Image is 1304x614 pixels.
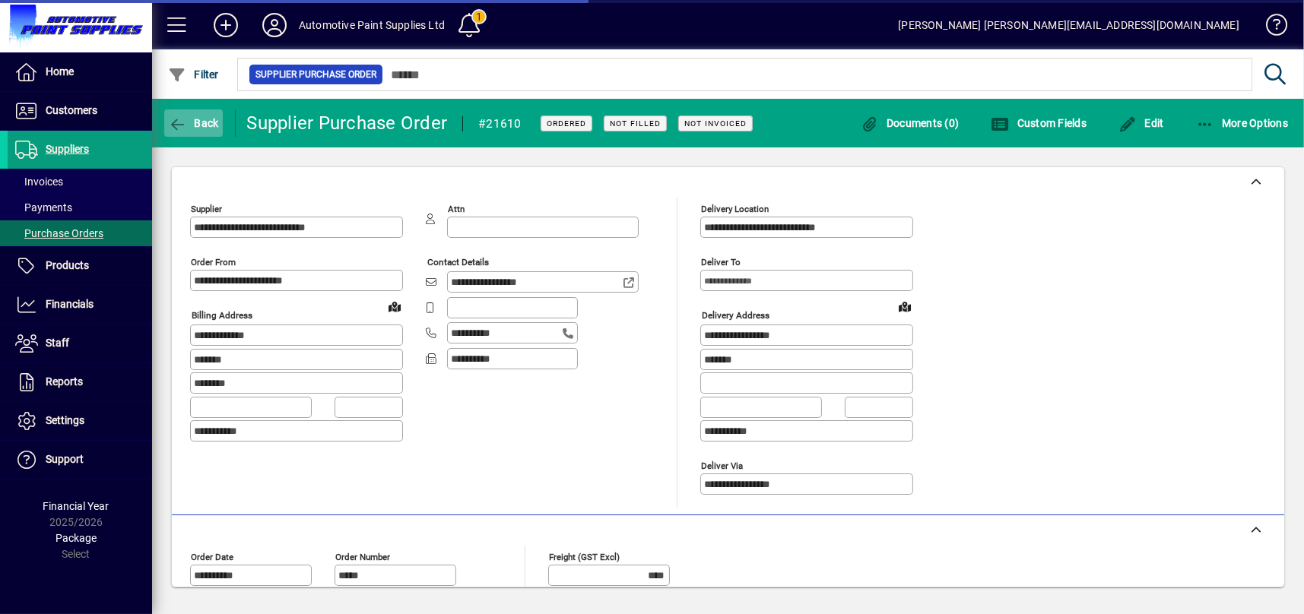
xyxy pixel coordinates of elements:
[46,453,84,465] span: Support
[898,13,1239,37] div: [PERSON_NAME] [PERSON_NAME][EMAIL_ADDRESS][DOMAIN_NAME]
[8,220,152,246] a: Purchase Orders
[893,294,917,318] a: View on map
[547,119,586,128] span: Ordered
[684,119,747,128] span: Not Invoiced
[701,257,741,267] mat-label: Deliver To
[46,337,69,349] span: Staff
[1196,117,1289,129] span: More Options
[701,204,769,214] mat-label: Delivery Location
[8,324,152,362] a: Staff
[43,500,109,512] span: Financial Year
[46,143,89,155] span: Suppliers
[164,109,223,137] button: Back
[382,294,407,318] a: View on map
[191,551,233,562] mat-label: Order date
[299,13,445,37] div: Automotive Paint Supplies Ltd
[1115,109,1168,137] button: Edit
[8,286,152,324] a: Financials
[56,532,97,544] span: Package
[247,111,448,135] div: Supplier Purchase Order
[15,227,103,239] span: Purchase Orders
[8,92,152,130] a: Customers
[201,11,250,39] button: Add
[8,53,152,91] a: Home
[46,375,83,388] span: Reports
[861,117,960,129] span: Documents (0)
[8,169,152,195] a: Invoices
[15,176,63,188] span: Invoices
[250,11,299,39] button: Profile
[991,117,1087,129] span: Custom Fields
[8,441,152,479] a: Support
[168,68,219,81] span: Filter
[152,109,236,137] app-page-header-button: Back
[46,414,84,426] span: Settings
[1118,117,1164,129] span: Edit
[610,119,661,128] span: Not Filled
[191,257,236,267] mat-label: Order from
[1255,3,1285,52] a: Knowledge Base
[857,109,963,137] button: Documents (0)
[46,259,89,271] span: Products
[8,402,152,440] a: Settings
[8,195,152,220] a: Payments
[46,65,74,78] span: Home
[15,201,72,214] span: Payments
[8,363,152,401] a: Reports
[478,112,522,136] div: #21610
[1192,109,1293,137] button: More Options
[168,117,219,129] span: Back
[8,247,152,285] a: Products
[191,204,222,214] mat-label: Supplier
[701,460,743,470] mat-label: Deliver via
[46,298,94,310] span: Financials
[549,551,620,562] mat-label: Freight (GST excl)
[335,551,390,562] mat-label: Order number
[448,204,465,214] mat-label: Attn
[255,67,376,82] span: Supplier Purchase Order
[987,109,1090,137] button: Custom Fields
[164,61,223,88] button: Filter
[46,104,97,116] span: Customers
